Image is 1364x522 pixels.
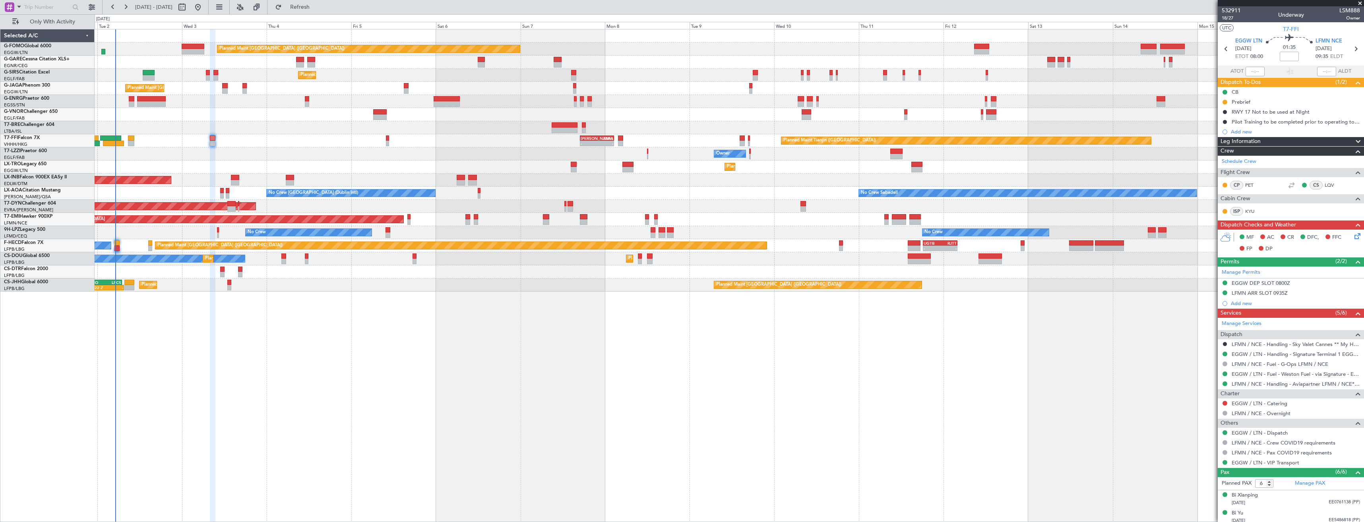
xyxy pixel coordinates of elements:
a: LFMN / NCE - Crew COVID19 requirements [1232,439,1335,446]
a: T7-FFIFalcon 7X [4,135,40,140]
a: EGGW/LTN [4,168,28,174]
a: CS-DOUGlobal 6500 [4,253,50,258]
div: Planned Maint [GEOGRAPHIC_DATA] ([GEOGRAPHIC_DATA]) [628,253,754,265]
span: 08:00 [1250,53,1263,61]
a: Manage Services [1222,320,1261,328]
a: LX-AOACitation Mustang [4,188,61,193]
input: --:-- [1246,67,1265,76]
a: EGLF/FAB [4,155,25,160]
div: - [924,246,940,251]
button: Only With Activity [9,15,86,28]
div: Sun 7 [521,22,605,29]
a: G-ENRGPraetor 600 [4,96,49,101]
a: Manage Permits [1222,269,1260,276]
a: LFMN / NCE - Pax COVID19 requirements [1232,449,1332,456]
span: Crew [1221,147,1234,156]
a: LFMN/NCE [4,220,27,226]
a: LFMN / NCE - Handling - Aviapartner LFMN / NCE*****MY HANDLING**** [1232,381,1360,387]
span: MF [1246,234,1254,242]
a: T7-EMIHawker 900XP [4,214,52,219]
div: Prebrief [1232,99,1250,105]
span: G-VNOR [4,109,23,114]
div: Mon 8 [605,22,690,29]
div: - [940,246,957,251]
a: EGLF/FAB [4,76,25,82]
div: Planned Maint Tianjin ([GEOGRAPHIC_DATA]) [783,135,876,147]
div: RJTT [940,241,957,246]
span: (5/6) [1335,309,1347,317]
a: KYU [1245,208,1263,215]
span: Pax [1221,468,1229,477]
span: T7-LZZI [4,149,20,153]
a: EGGW / LTN - Dispatch [1232,429,1288,436]
div: Fri 12 [944,22,1028,29]
div: Wed 3 [182,22,267,29]
span: ALDT [1338,68,1351,75]
span: Permits [1221,257,1239,267]
div: No Crew [248,226,266,238]
div: [DATE] [96,16,110,23]
a: LX-INBFalcon 900EX EASy II [4,175,67,180]
div: No Crew [924,226,943,238]
span: G-JAGA [4,83,22,88]
a: T7-DYNChallenger 604 [4,201,56,206]
span: LFMN NCE [1316,37,1342,45]
button: UTC [1220,24,1234,31]
div: Sat 13 [1028,22,1113,29]
div: UGTB [924,241,940,246]
div: 21:22 Z [89,285,106,290]
div: Owner [716,148,730,160]
div: - [597,141,613,146]
span: Dispatch Checks and Weather [1221,220,1296,230]
a: PET [1245,182,1263,189]
span: CS-JHH [4,280,21,284]
a: G-JAGAPhenom 300 [4,83,50,88]
span: T7-BRE [4,122,20,127]
div: LPCS [104,280,122,285]
a: CS-DTRFalcon 2000 [4,267,48,271]
span: F-HECD [4,240,21,245]
div: Planned Maint [GEOGRAPHIC_DATA] ([GEOGRAPHIC_DATA]) [300,69,426,81]
div: No Crew [GEOGRAPHIC_DATA] (Dublin Intl) [269,187,358,199]
span: Services [1221,309,1241,318]
span: G-FOMO [4,44,24,48]
span: G-SIRS [4,70,19,75]
div: Bi Xianping [1232,491,1258,499]
span: Leg Information [1221,137,1261,146]
a: LFMN / NCE - Fuel - G-Ops LFMN / NCE [1232,361,1328,367]
div: Planned Maint [GEOGRAPHIC_DATA] ([GEOGRAPHIC_DATA]) [219,43,345,55]
div: Mon 15 [1197,22,1282,29]
a: T7-LZZIPraetor 600 [4,149,47,153]
label: Planned PAX [1222,479,1252,487]
span: LX-AOA [4,188,22,193]
span: 532911 [1222,6,1241,15]
span: (2/2) [1335,257,1347,265]
div: Planned Maint [GEOGRAPHIC_DATA] ([GEOGRAPHIC_DATA]) [141,279,267,291]
span: G-GARE [4,57,22,62]
span: [DATE] - [DATE] [135,4,172,11]
div: CP [1230,181,1243,189]
span: LSM888 [1339,6,1360,15]
div: CB [1232,89,1238,95]
span: ATOT [1230,68,1244,75]
a: EGGW/LTN [4,50,28,56]
span: T7-FFI [4,135,18,140]
div: ZBAA [597,136,613,141]
a: LFPB/LBG [4,273,25,278]
a: LQV [1325,182,1343,189]
div: Underway [1278,11,1304,19]
a: LFPB/LBG [4,286,25,292]
span: ELDT [1330,53,1343,61]
span: LX-INB [4,175,19,180]
div: Tue 9 [690,22,774,29]
a: EGGW / LTN - Fuel - Weston Fuel - via Signature - EGGW/LTN [1232,371,1360,377]
div: - [581,141,597,146]
div: Planned Maint [GEOGRAPHIC_DATA] ([GEOGRAPHIC_DATA]) [128,82,253,94]
a: F-HECDFalcon 7X [4,240,43,245]
span: Refresh [283,4,317,10]
input: Trip Number [24,1,70,13]
span: FP [1246,245,1252,253]
div: Sun 14 [1113,22,1197,29]
span: CS-DOU [4,253,23,258]
span: Dispatch [1221,330,1242,339]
